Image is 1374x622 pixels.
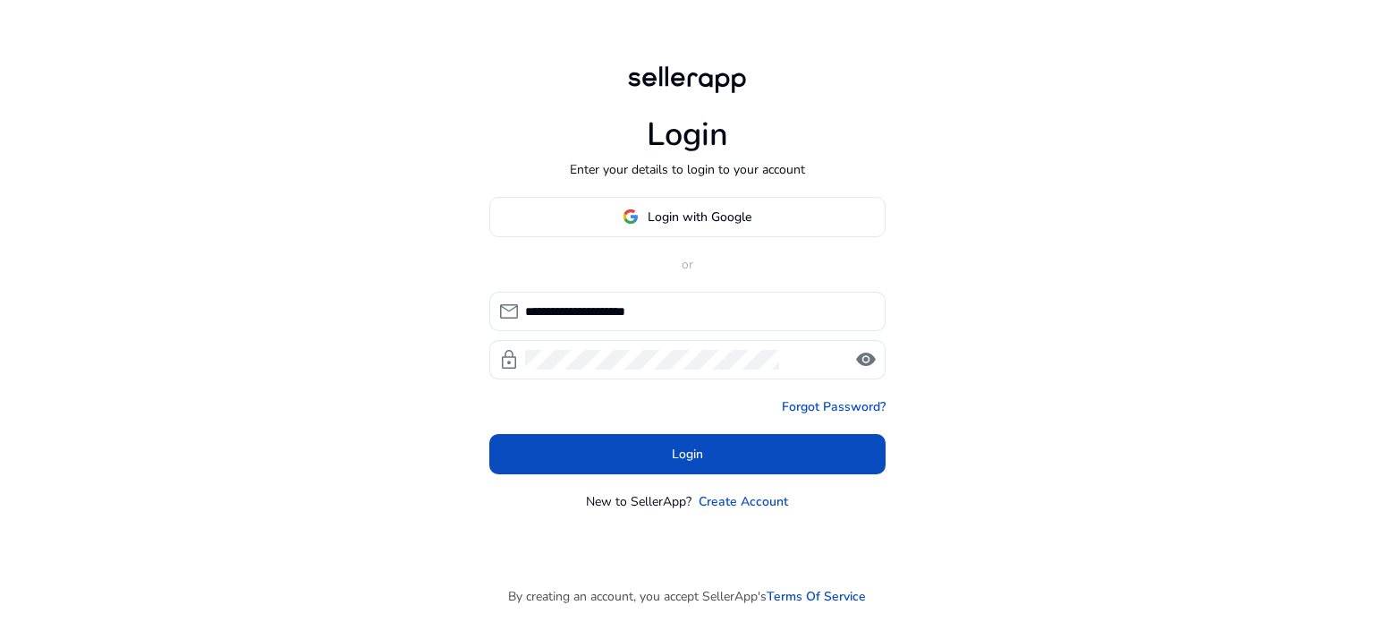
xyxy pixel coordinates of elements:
[570,160,805,179] p: Enter your details to login to your account
[498,349,520,371] span: lock
[699,492,788,511] a: Create Account
[498,301,520,322] span: mail
[489,197,886,237] button: Login with Google
[782,397,886,416] a: Forgot Password?
[648,208,751,226] span: Login with Google
[647,115,728,154] h1: Login
[672,445,703,464] span: Login
[767,587,866,606] a: Terms Of Service
[489,255,886,274] p: or
[489,434,886,474] button: Login
[586,492,691,511] p: New to SellerApp?
[623,209,639,225] img: google-logo.svg
[855,349,877,371] span: visibility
